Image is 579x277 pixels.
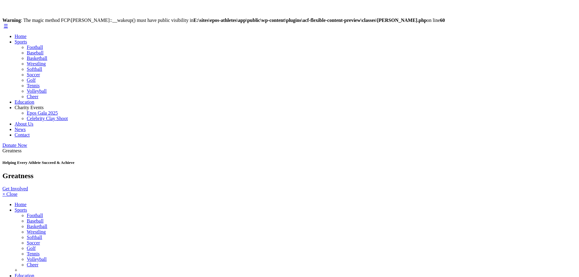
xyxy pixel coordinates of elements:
[2,160,577,165] h5: Helping Every Athlete Succeed & Achieve
[27,224,47,229] a: Basketball
[27,251,40,256] a: Tennis
[15,202,26,207] a: Home
[15,34,26,39] a: Home
[27,235,42,240] a: Softball
[2,186,28,191] a: Get Involved
[15,127,26,132] a: News
[2,148,577,154] div: Greatness
[27,257,47,262] a: Volleyball
[194,18,427,23] b: E:\sites\epos-athletes\app\public\wp-content\plugins\acf-flexible-content-preview\classes\[PERSON...
[2,143,27,148] a: Donate Now
[27,72,40,77] a: Soccer
[27,218,43,223] a: Baseball
[27,88,47,94] a: Volleyball
[27,45,43,50] a: Football
[15,268,17,273] span: +
[15,121,33,126] a: About Us
[27,83,40,88] a: Tennis
[27,50,43,55] a: Baseball
[27,78,36,83] a: Golf
[27,110,58,116] a: Epos Gala 2025
[27,67,42,72] a: Softball
[15,99,34,105] a: Education
[2,18,21,23] b: Warning
[27,229,46,234] a: Wrestling
[440,18,445,23] b: 60
[4,23,8,29] a: ☰
[27,240,40,245] a: Soccer
[27,116,68,121] a: Celebrity Clay Shoot
[2,192,17,197] a: × Close
[27,94,38,99] a: Cheer
[15,132,30,137] a: Contact
[2,172,577,180] h1: Greatness
[27,56,47,61] a: Basketball
[27,246,36,251] a: Golf
[27,213,43,218] a: Football
[27,262,38,267] a: Cheer
[15,105,44,110] a: Charity Events
[15,39,27,44] a: Sports
[15,207,27,213] a: Sports
[27,61,46,66] a: Wrestling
